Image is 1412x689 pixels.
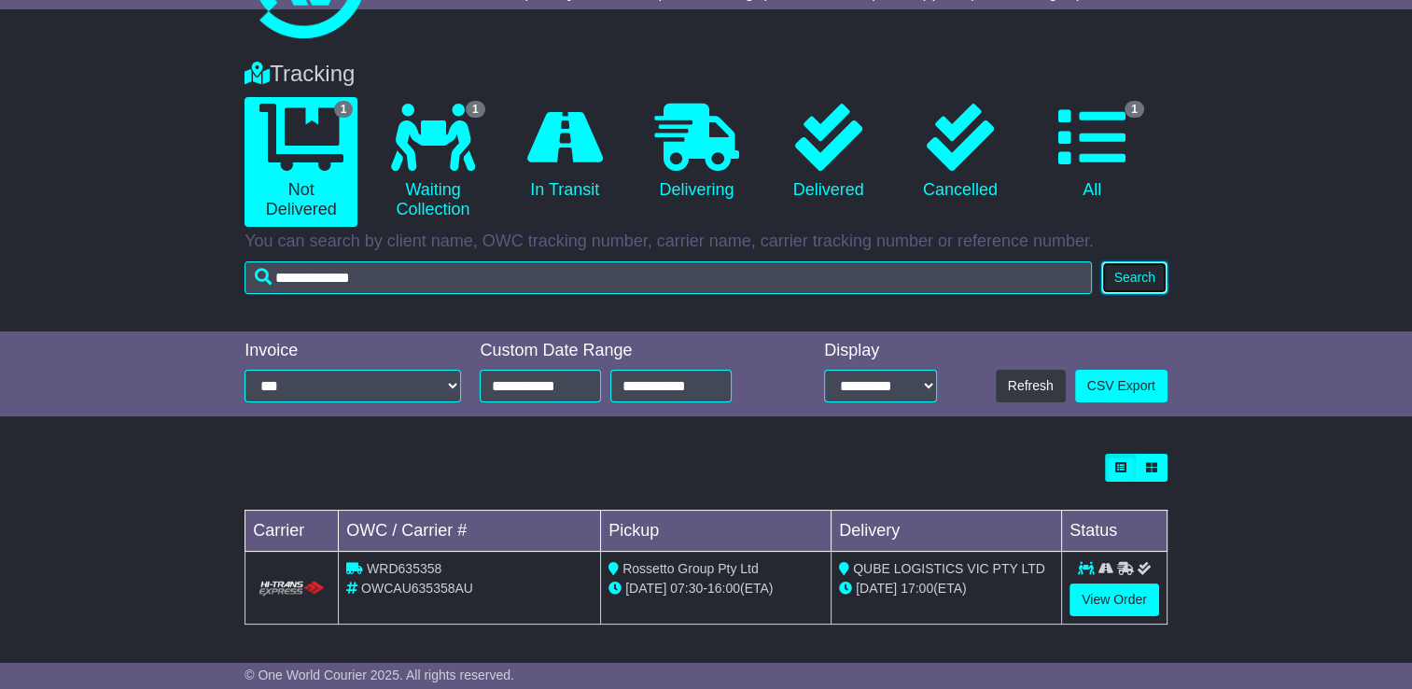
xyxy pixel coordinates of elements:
[601,511,832,552] td: Pickup
[361,581,473,596] span: OWCAU635358AU
[245,97,357,227] a: 1 Not Delivered
[334,101,354,118] span: 1
[670,581,703,596] span: 07:30
[235,61,1177,88] div: Tracking
[853,561,1045,576] span: QUBE LOGISTICS VIC PTY LTD
[466,101,485,118] span: 1
[509,97,622,207] a: In Transit
[824,341,937,361] div: Display
[856,581,897,596] span: [DATE]
[640,97,753,207] a: Delivering
[625,581,666,596] span: [DATE]
[707,581,740,596] span: 16:00
[339,511,601,552] td: OWC / Carrier #
[832,511,1062,552] td: Delivery
[1125,101,1144,118] span: 1
[257,580,327,598] img: HiTrans.png
[1062,511,1167,552] td: Status
[1075,370,1167,402] a: CSV Export
[245,341,461,361] div: Invoice
[839,579,1054,598] div: (ETA)
[901,581,933,596] span: 17:00
[1036,97,1149,207] a: 1 All
[376,97,489,227] a: 1 Waiting Collection
[903,97,1016,207] a: Cancelled
[772,97,885,207] a: Delivered
[367,561,441,576] span: WRD635358
[996,370,1066,402] button: Refresh
[622,561,759,576] span: Rossetto Group Pty Ltd
[1069,584,1159,616] a: View Order
[1101,261,1167,294] button: Search
[480,341,775,361] div: Custom Date Range
[608,579,823,598] div: - (ETA)
[245,668,514,682] span: © One World Courier 2025. All rights reserved.
[245,511,339,552] td: Carrier
[245,232,1167,252] p: You can search by client name, OWC tracking number, carrier name, carrier tracking number or refe...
